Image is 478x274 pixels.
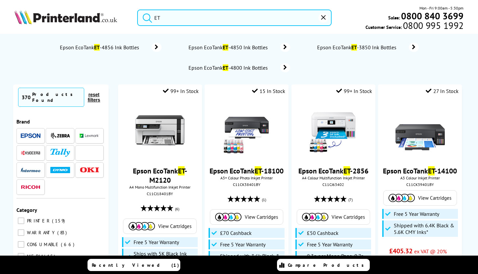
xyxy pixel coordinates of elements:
span: A4 Colour Multifunction Inkjet Printer [295,175,372,180]
a: View Cartridges [300,213,366,221]
a: Epson EcoTankET-4856 Ink Bottles [59,43,162,52]
img: OKI [80,167,99,173]
span: (7) [348,194,353,206]
img: Epson-ET-14100-Front-Main-Small.jpg [395,106,445,155]
a: Epson EcoTankET-4800 Ink Bottles [188,63,290,72]
a: Printerland Logo [14,10,129,26]
img: Cartridges [215,213,241,221]
span: A3+ Colour Photo Inkjet Printer [208,175,285,180]
a: 0800 840 3699 [400,13,464,19]
a: View Cartridges [127,222,193,230]
img: Printerland Logo [14,10,117,24]
span: 45 [44,253,57,259]
a: View Cartridges [214,213,280,221]
mark: ET [255,166,261,175]
span: View Cartridges [332,214,365,220]
img: Zebra [50,132,70,139]
span: (1) [262,194,266,206]
span: 0.3p per Mono Page, 0.7p per Colour Page* [307,253,369,266]
a: View Cartridges [387,194,453,202]
span: Recently Viewed (1) [92,262,179,268]
span: Free 5 Year Warranty [394,211,439,217]
div: C11CK38401BY [210,182,284,187]
div: 15 In Stock [252,88,285,94]
span: Customer Service: [365,22,464,30]
span: £405.32 [389,247,413,255]
img: Cartridges [389,194,415,202]
a: Epson EcoTankET-18100 [210,166,284,175]
input: MEDIA 45 [18,253,24,260]
span: Epson EcoTank -3850 Ink Bottles [316,44,399,51]
span: A4 Mono Multifunction Inkjet Printer [121,185,199,190]
img: epson-et-2856-ink-included-usp-small.jpg [309,106,358,155]
div: C11CJ18401BY [123,191,197,196]
a: Epson EcoTankET-M2120 [133,166,187,185]
img: Cartridges [302,213,328,221]
span: Shipped with 6.4K Black & 5.6K CMY Inks* [394,222,456,235]
span: £70 Cashback [220,230,252,236]
mark: ET [351,44,357,51]
input: CONSUMABLE 66 [18,241,24,248]
span: Free 5 Year Warranty [134,239,179,245]
img: Ricoh [21,185,40,189]
span: Epson EcoTank -4850 Ink Bottles [188,44,270,51]
span: Ships with 5K Black Ink Bottle* [134,250,196,263]
img: Dymo [50,167,70,173]
input: WARRANTY 83 [18,229,24,236]
span: Epson EcoTank -4856 Ink Bottles [59,44,142,51]
div: Products Found [32,91,81,103]
span: A3 Colour Inkjet Printer [381,175,459,180]
span: Compare Products [288,262,367,268]
mark: ET [428,166,435,175]
div: C11CJ63402 [296,182,370,187]
span: £50 Cashback [307,230,339,236]
a: Epson EcoTankET-2856 [298,166,368,175]
span: Sales: [388,14,400,21]
span: Free 5 Year Warranty [220,241,265,248]
mark: ET [223,44,228,51]
span: CONSUMABLE [25,241,60,247]
span: 370 [22,94,31,101]
input: Search [137,10,332,26]
span: 66 [61,241,76,247]
a: Epson EcoTankET-4850 Ink Bottles [188,43,290,52]
b: 0800 840 3699 [401,10,464,22]
span: PRINTER [25,218,51,224]
span: Brand [16,118,30,125]
img: Cartridges [129,222,155,230]
span: View Cartridges [158,223,191,229]
span: Category [16,207,37,213]
div: 99+ In Stock [163,88,199,94]
mark: ET [343,166,350,175]
span: WARRANTY [25,230,57,236]
span: Epson EcoTank -4800 Ink Bottles [188,64,270,71]
span: 159 [52,218,66,224]
img: Epson [21,133,40,138]
img: Epson-ET-M2120-Front-Small.jpg [135,106,185,155]
mark: ET [94,44,100,51]
span: ex VAT @ 20% [414,248,447,255]
a: Epson EcoTankET-14100 [383,166,457,175]
input: PRINTER 159 [18,217,24,224]
span: View Cartridges [245,214,278,220]
a: Compare Products [277,259,370,271]
img: Intermec [21,168,40,172]
span: MEDIA [25,253,43,259]
a: Recently Viewed (1) [88,259,180,271]
div: 99+ In Stock [336,88,372,94]
span: 83 [57,230,68,236]
mark: ET [223,64,228,71]
span: Mon - Fri 9:00am - 5:30pm [419,5,464,11]
img: Kyocera [21,150,40,155]
button: reset filters [84,92,104,103]
div: C11CK39401BY [383,182,457,187]
span: Shipped with 3.6k Black & 7.2k Colour Inks [220,253,283,266]
a: Epson EcoTankET-3850 Ink Bottles [316,43,419,52]
mark: ET [178,166,185,175]
img: epson-et-18100-front-new-small.jpg [222,106,271,155]
img: Tally [50,149,70,156]
span: View Cartridges [418,195,451,201]
span: 0800 995 1992 [402,22,464,29]
img: Lexmark [80,134,99,138]
span: Free 5 Year Warranty [307,241,352,248]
